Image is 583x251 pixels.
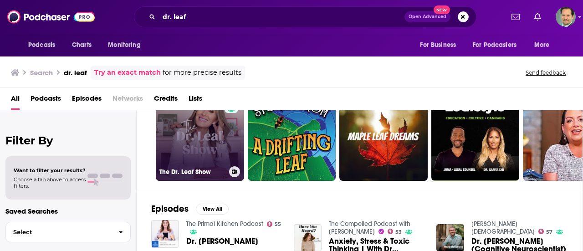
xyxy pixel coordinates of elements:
[556,7,576,27] img: User Profile
[30,68,53,77] h3: Search
[108,39,140,51] span: Monitoring
[538,229,553,234] a: 57
[5,207,131,215] p: Saved Searches
[473,39,517,51] span: For Podcasters
[7,8,95,26] img: Podchaser - Follow, Share and Rate Podcasts
[395,230,402,234] span: 53
[186,220,263,228] a: The Primal Kitchen Podcast
[467,36,530,54] button: open menu
[22,36,67,54] button: open menu
[546,230,552,234] span: 57
[159,10,404,24] input: Search podcasts, credits, & more...
[189,91,202,110] a: Lists
[409,15,446,19] span: Open Advanced
[72,39,92,51] span: Charts
[14,176,86,189] span: Choose a tab above to access filters.
[14,167,86,174] span: Want to filter your results?
[31,91,61,110] a: Podcasts
[11,91,20,110] a: All
[388,229,402,234] a: 53
[414,36,467,54] button: open menu
[275,222,281,226] span: 55
[186,237,258,245] a: Dr. Caroline Leaf
[28,39,55,51] span: Podcasts
[556,7,576,27] button: Show profile menu
[154,91,178,110] a: Credits
[64,68,87,77] h3: dr. leaf
[329,220,410,236] a: The Compelled Podcast with Emma Mae
[508,9,523,25] a: Show notifications dropdown
[434,5,450,14] span: New
[556,7,576,27] span: Logged in as dean11209
[151,220,179,248] img: Dr. Caroline Leaf
[5,134,131,147] h2: Filter By
[113,91,143,110] span: Networks
[267,221,281,227] a: 55
[159,168,225,176] h3: The Dr. Leaf Show
[471,220,535,236] a: Mere Christians
[72,91,102,110] a: Episodes
[156,92,244,181] a: 75The Dr. Leaf Show
[196,204,229,215] button: View All
[6,229,111,235] span: Select
[523,69,568,77] button: Send feedback
[5,222,131,242] button: Select
[134,6,476,27] div: Search podcasts, credits, & more...
[404,11,450,22] button: Open AdvancedNew
[94,67,161,78] a: Try an exact match
[151,203,189,215] h2: Episodes
[66,36,97,54] a: Charts
[186,237,258,245] span: Dr. [PERSON_NAME]
[531,9,545,25] a: Show notifications dropdown
[163,67,241,78] span: for more precise results
[534,39,550,51] span: More
[102,36,152,54] button: open menu
[528,36,561,54] button: open menu
[151,203,229,215] a: EpisodesView All
[420,39,456,51] span: For Business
